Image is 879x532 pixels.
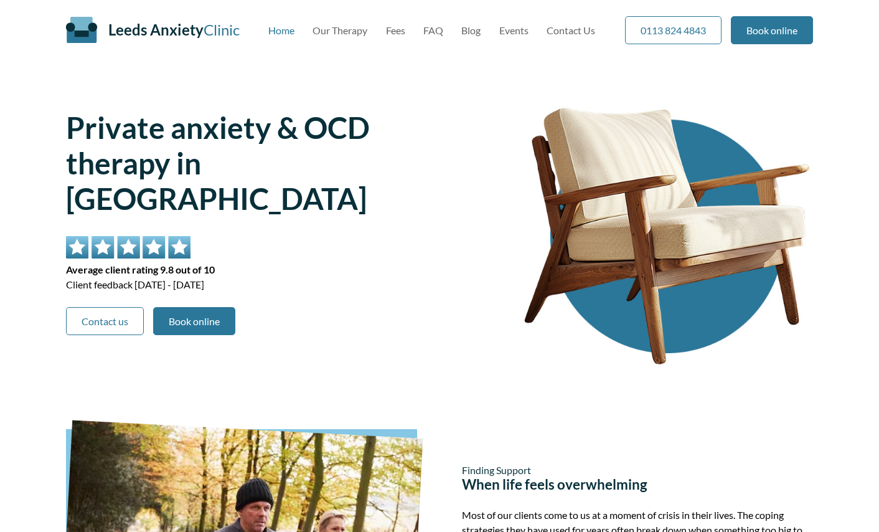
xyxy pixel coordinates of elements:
a: Home [268,24,294,36]
a: FAQ [423,24,443,36]
a: Leeds AnxietyClinic [108,21,240,39]
h1: Private anxiety & OCD therapy in [GEOGRAPHIC_DATA] [66,110,476,216]
a: Events [499,24,529,36]
span: Average client rating 9.8 out of 10 [66,262,476,277]
a: Book online [731,16,813,44]
img: 5 star rating [66,236,190,259]
a: 0113 824 4843 [625,16,722,44]
h2: When life feels overwhelming [462,464,813,493]
a: Blog [461,24,481,36]
a: Contact Us [547,24,595,36]
a: Book online [153,307,235,335]
span: Leeds Anxiety [108,21,204,39]
div: Client feedback [DATE] - [DATE] [66,236,476,292]
a: Our Therapy [313,24,367,36]
a: Fees [386,24,405,36]
a: Contact us [66,307,144,335]
span: Finding Support [462,464,813,476]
